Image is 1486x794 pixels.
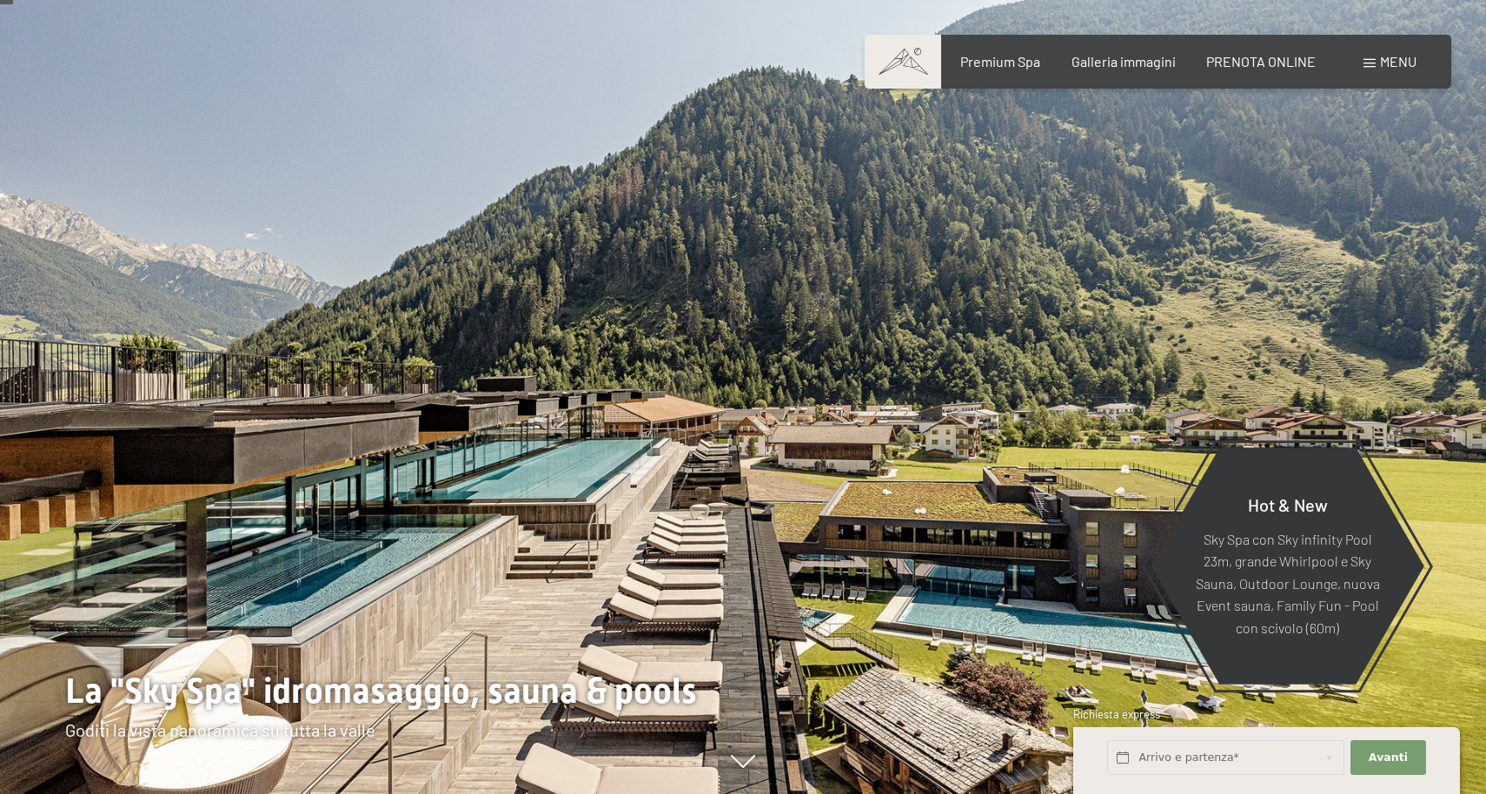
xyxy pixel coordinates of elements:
a: PRENOTA ONLINE [1206,53,1316,69]
span: Hot & New [1248,493,1328,514]
span: Richiesta express [1073,707,1160,721]
span: Menu [1380,53,1416,69]
a: Premium Spa [960,53,1040,69]
span: Avanti [1369,750,1408,765]
p: Sky Spa con Sky infinity Pool 23m, grande Whirlpool e Sky Sauna, Outdoor Lounge, nuova Event saun... [1193,527,1382,639]
a: Hot & New Sky Spa con Sky infinity Pool 23m, grande Whirlpool e Sky Sauna, Outdoor Lounge, nuova ... [1150,447,1425,685]
a: Galleria immagini [1071,53,1176,69]
button: Avanti [1350,740,1425,776]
